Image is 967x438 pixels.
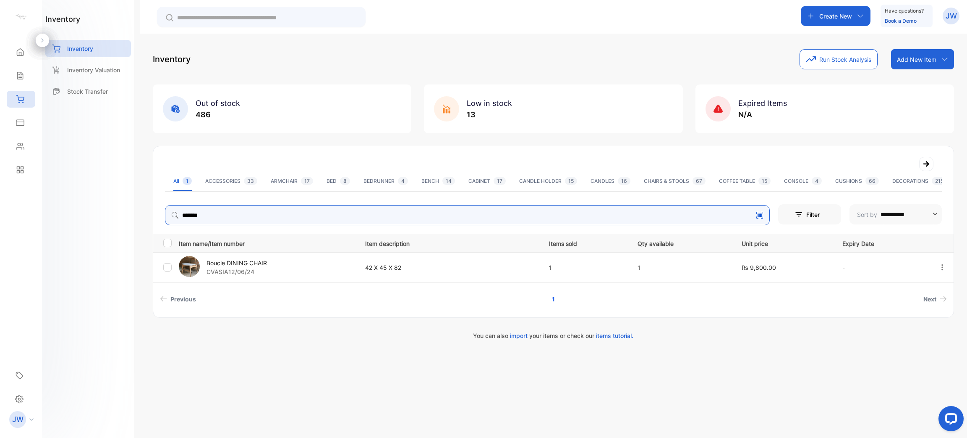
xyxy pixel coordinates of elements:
[15,11,27,24] img: logo
[892,177,947,185] div: DECORATIONS
[45,40,131,57] a: Inventory
[173,177,192,185] div: All
[467,109,512,120] p: 13
[865,177,879,185] span: 66
[618,177,630,185] span: 16
[784,177,822,185] div: CONSOLE
[153,291,954,307] ul: Pagination
[398,177,408,185] span: 4
[206,259,267,267] p: Boucle DINING CHAIR
[179,237,355,248] p: Item name/Item number
[943,6,959,26] button: JW
[596,332,633,339] span: items tutorial.
[179,256,200,277] img: item
[835,177,879,185] div: CUSHIONS
[363,177,408,185] div: BEDRUNNER
[519,177,577,185] div: CANDLE HOLDER
[442,177,455,185] span: 14
[153,331,954,340] p: You can also your items or check our
[340,177,350,185] span: 8
[742,264,776,271] span: ₨ 9,800.00
[842,237,921,248] p: Expiry Date
[738,109,787,120] p: N/A
[510,332,528,339] span: import
[45,83,131,100] a: Stock Transfer
[153,53,191,66] p: Inventory
[468,177,506,185] div: CABINET
[196,109,240,120] p: 486
[932,177,947,185] span: 215
[301,177,313,185] span: 17
[549,263,620,272] p: 1
[812,177,822,185] span: 4
[206,267,267,276] p: CVASIA12/06/24
[205,177,257,185] div: ACCESSORIES
[421,177,455,185] div: BENCH
[12,414,24,425] p: JW
[542,291,565,307] a: Page 1 is your current page
[800,49,878,69] button: Run Stock Analysis
[842,263,921,272] p: -
[67,44,93,53] p: Inventory
[693,177,706,185] span: 67
[67,87,108,96] p: Stock Transfer
[327,177,350,185] div: BED
[271,177,313,185] div: ARMCHAIR
[45,13,80,25] h1: inventory
[932,403,967,438] iframe: LiveChat chat widget
[365,263,532,272] p: 42 X 45 X 82
[549,237,620,248] p: Items sold
[885,18,917,24] a: Book a Demo
[494,177,506,185] span: 17
[819,12,852,21] p: Create New
[565,177,577,185] span: 15
[801,6,870,26] button: Create New
[738,99,787,108] span: Expired Items
[183,177,192,185] span: 1
[742,237,825,248] p: Unit price
[244,177,257,185] span: 33
[157,291,199,307] a: Previous page
[923,295,936,303] span: Next
[365,237,532,248] p: Item description
[67,66,120,74] p: Inventory Valuation
[885,7,924,15] p: Have questions?
[920,291,950,307] a: Next page
[857,210,877,219] p: Sort by
[638,237,724,248] p: Qty available
[946,11,957,21] p: JW
[719,177,771,185] div: COFFEE TABLE
[644,177,706,185] div: CHAIRS & STOOLS
[467,99,512,108] span: Low in stock
[849,204,942,224] button: Sort by
[591,177,630,185] div: CANDLES
[897,55,936,64] p: Add New Item
[45,61,131,79] a: Inventory Valuation
[196,99,240,108] span: Out of stock
[758,177,771,185] span: 15
[638,263,724,272] p: 1
[170,295,196,303] span: Previous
